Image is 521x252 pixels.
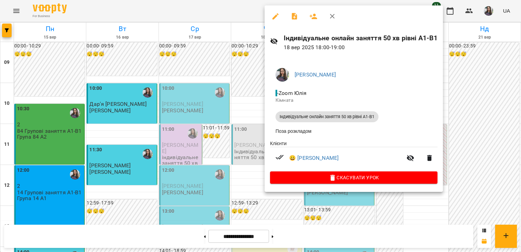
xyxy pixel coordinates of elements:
svg: Візит сплачено [276,153,284,161]
a: [PERSON_NAME] [295,71,336,78]
p: 18 вер 2025 18:00 - 19:00 [284,43,438,52]
span: - Zoom Юлія [276,90,308,96]
img: ca1374486191da6fb8238bd749558ac4.jpeg [276,68,289,82]
h6: Індивідуальне онлайн заняття 50 хв рівні А1-В1 [284,33,438,43]
ul: Клієнти [270,140,437,172]
li: Поза розкладом [270,125,437,137]
span: Індивідуальне онлайн заняття 50 хв рівні А1-В1 [276,114,378,120]
button: Скасувати Урок [270,171,437,184]
a: 😀 [PERSON_NAME] [289,154,339,162]
span: Скасувати Урок [276,173,432,182]
p: Кімната [276,97,432,104]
